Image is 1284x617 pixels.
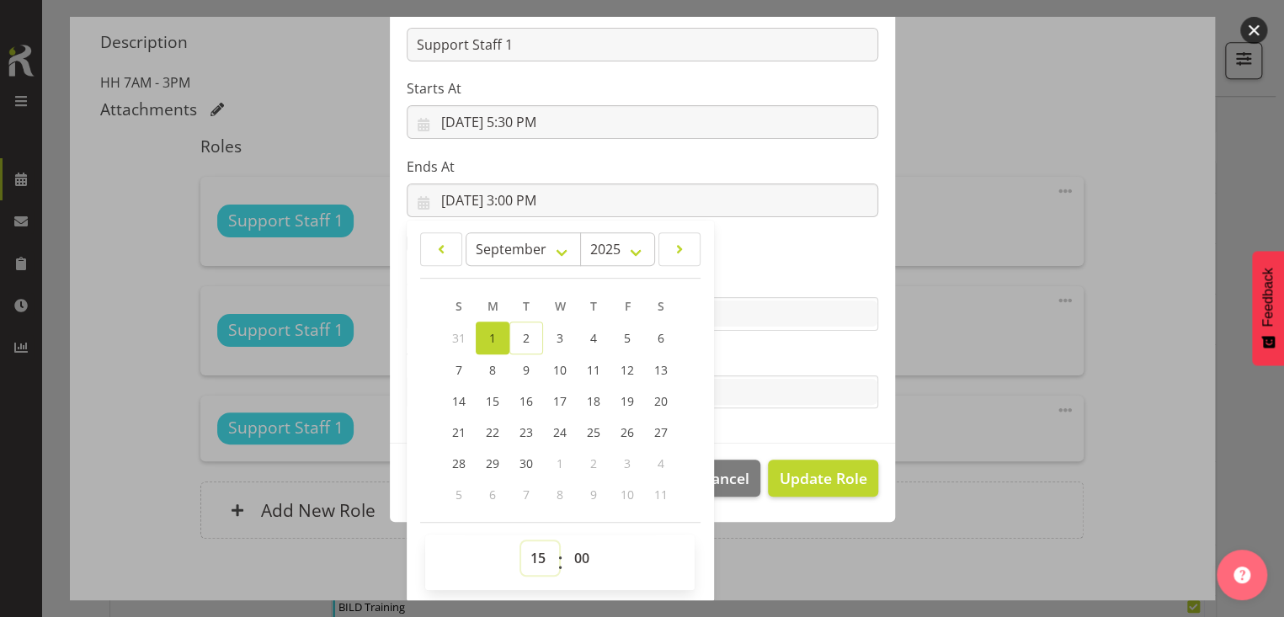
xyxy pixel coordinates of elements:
[442,354,476,386] a: 7
[654,393,668,409] span: 20
[486,393,499,409] span: 15
[509,354,543,386] a: 9
[509,448,543,479] a: 30
[624,455,631,471] span: 3
[476,354,509,386] a: 8
[456,362,462,378] span: 7
[610,386,644,417] a: 19
[456,487,462,503] span: 5
[523,298,530,314] span: T
[590,330,597,346] span: 4
[487,298,498,314] span: M
[557,541,563,583] span: :
[590,455,597,471] span: 2
[577,322,610,354] a: 4
[1260,268,1276,327] span: Feedback
[644,354,678,386] a: 13
[543,386,577,417] a: 17
[557,330,563,346] span: 3
[654,424,668,440] span: 27
[486,424,499,440] span: 22
[486,455,499,471] span: 29
[702,467,749,489] span: Cancel
[587,393,600,409] span: 18
[1252,251,1284,365] button: Feedback - Show survey
[768,460,877,497] button: Update Role
[555,298,566,314] span: W
[543,417,577,448] a: 24
[624,330,631,346] span: 5
[557,455,563,471] span: 1
[621,424,634,440] span: 26
[523,330,530,346] span: 2
[625,298,631,314] span: F
[1233,566,1250,583] img: help-xxl-2.png
[557,487,563,503] span: 8
[407,105,878,139] input: Click to select...
[452,455,466,471] span: 28
[519,424,533,440] span: 23
[658,298,664,314] span: S
[476,448,509,479] a: 29
[644,386,678,417] a: 20
[654,487,668,503] span: 11
[407,28,878,61] input: E.g. Waiter 1
[452,330,466,346] span: 31
[610,354,644,386] a: 12
[644,417,678,448] a: 27
[543,322,577,354] a: 3
[407,157,878,177] label: Ends At
[779,467,866,489] span: Update Role
[610,322,644,354] a: 5
[658,330,664,346] span: 6
[476,386,509,417] a: 15
[509,322,543,354] a: 2
[509,386,543,417] a: 16
[452,424,466,440] span: 21
[476,322,509,354] a: 1
[590,298,597,314] span: T
[644,322,678,354] a: 6
[610,417,644,448] a: 26
[577,386,610,417] a: 18
[476,417,509,448] a: 22
[691,460,760,497] button: Cancel
[452,393,466,409] span: 14
[489,487,496,503] span: 6
[621,487,634,503] span: 10
[489,330,496,346] span: 1
[442,448,476,479] a: 28
[543,354,577,386] a: 10
[407,78,878,98] label: Starts At
[577,417,610,448] a: 25
[590,487,597,503] span: 9
[658,455,664,471] span: 4
[523,487,530,503] span: 7
[442,417,476,448] a: 21
[553,424,567,440] span: 24
[456,298,462,314] span: S
[553,362,567,378] span: 10
[509,417,543,448] a: 23
[407,184,878,217] input: Click to select...
[519,393,533,409] span: 16
[442,386,476,417] a: 14
[519,455,533,471] span: 30
[587,362,600,378] span: 11
[489,362,496,378] span: 8
[553,393,567,409] span: 17
[621,393,634,409] span: 19
[621,362,634,378] span: 12
[587,424,600,440] span: 25
[654,362,668,378] span: 13
[523,362,530,378] span: 9
[577,354,610,386] a: 11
